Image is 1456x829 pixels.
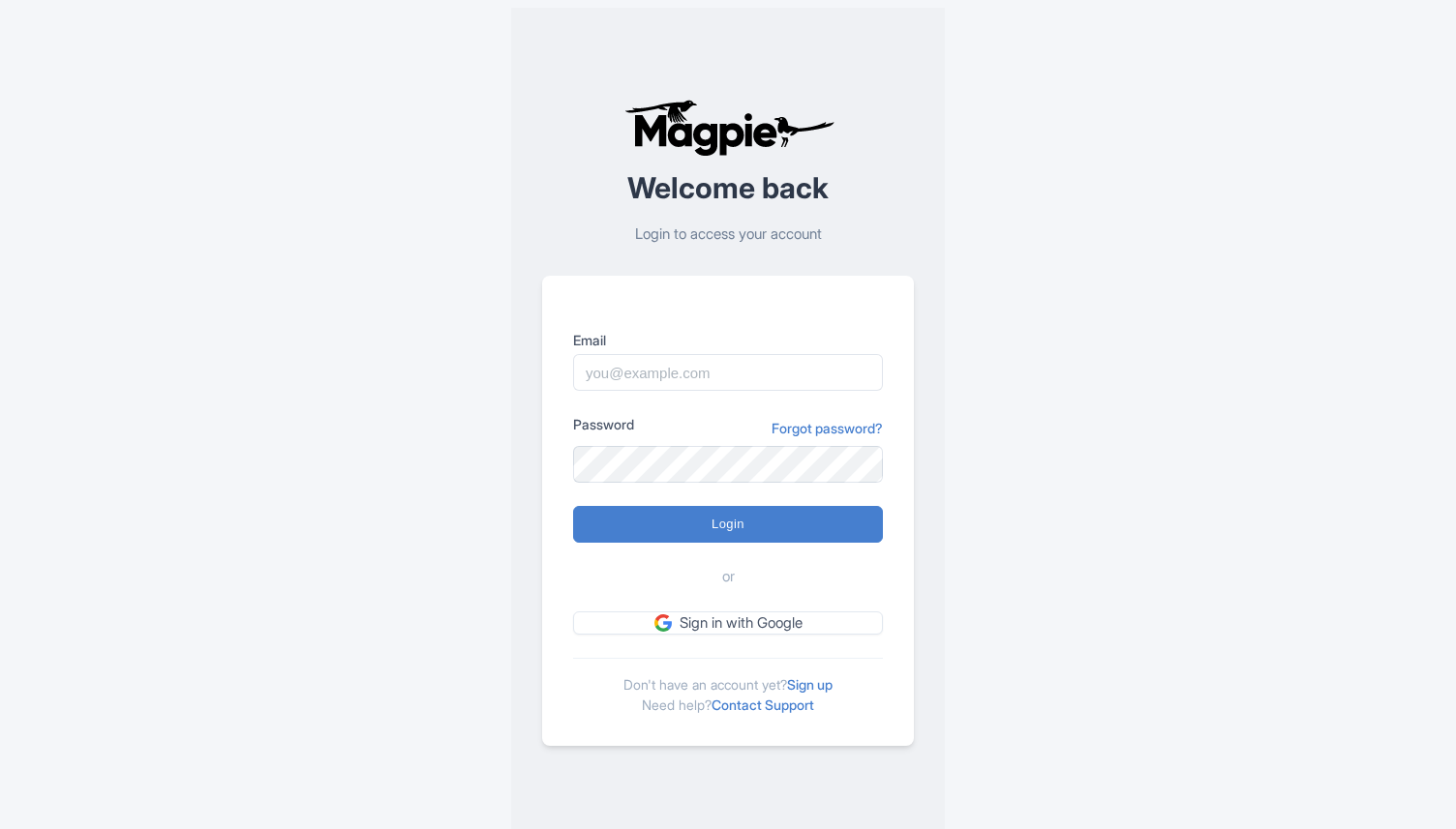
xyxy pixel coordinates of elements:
[573,658,883,715] div: Don't have an account yet? Need help?
[654,614,672,632] img: google.svg
[573,354,883,391] input: you@example.com
[542,223,914,246] p: Login to access your account
[787,676,833,693] a: Sign up
[620,99,837,157] img: logo-ab69f6fb50320c5b225c76a69d11143b.png
[722,566,735,588] span: or
[542,172,914,204] h2: Welcome back
[573,330,883,350] label: Email
[772,418,883,438] a: Forgot password?
[712,696,814,713] a: Contact Support
[573,506,883,543] input: Login
[573,611,883,636] a: Sign in with Google
[573,414,634,434] label: Password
